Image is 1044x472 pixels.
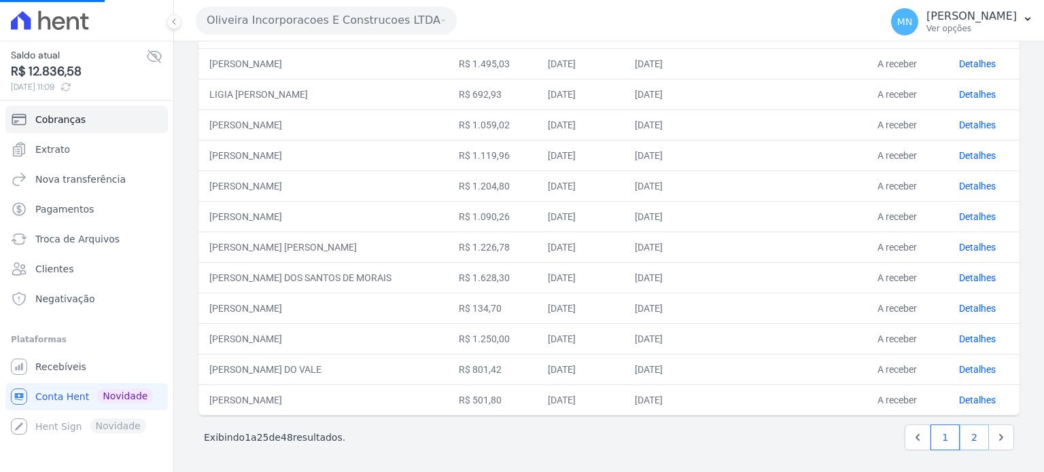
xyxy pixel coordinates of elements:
[959,150,996,161] a: Detalhes
[537,262,624,293] td: [DATE]
[35,173,126,186] span: Nova transferência
[448,201,537,232] td: R$ 1.090,26
[198,262,448,293] td: [PERSON_NAME] DOS SANTOS DE MORAIS
[196,7,457,34] button: Oliveira Incorporacoes E Construcoes LTDA
[867,79,948,109] td: A receber
[198,323,448,354] td: [PERSON_NAME]
[537,170,624,201] td: [DATE]
[926,23,1017,34] p: Ver opções
[959,181,996,192] a: Detalhes
[448,79,537,109] td: R$ 692,93
[198,293,448,323] td: [PERSON_NAME]
[930,424,960,450] a: 1
[35,143,70,156] span: Extrato
[624,109,723,140] td: [DATE]
[537,323,624,354] td: [DATE]
[959,120,996,130] a: Detalhes
[11,331,162,348] div: Plataformas
[867,48,948,79] td: A receber
[11,81,146,93] span: [DATE] 11:09
[624,232,723,262] td: [DATE]
[35,232,120,246] span: Troca de Arquivos
[624,48,723,79] td: [DATE]
[245,432,251,443] span: 1
[5,166,168,193] a: Nova transferência
[959,395,996,405] a: Detalhes
[448,262,537,293] td: R$ 1.628,30
[11,106,162,440] nav: Sidebar
[960,424,989,450] a: 2
[257,432,269,443] span: 25
[448,384,537,415] td: R$ 501,80
[198,140,448,170] td: [PERSON_NAME]
[537,48,624,79] td: [DATE]
[198,170,448,201] td: [PERSON_NAME]
[5,383,168,410] a: Conta Hent Novidade
[448,109,537,140] td: R$ 1.059,02
[198,79,448,109] td: LIGIA [PERSON_NAME]
[867,201,948,232] td: A receber
[624,293,723,323] td: [DATE]
[624,140,723,170] td: [DATE]
[959,303,996,314] a: Detalhes
[5,136,168,163] a: Extrato
[97,388,153,403] span: Novidade
[448,140,537,170] td: R$ 1.119,96
[867,323,948,354] td: A receber
[624,262,723,293] td: [DATE]
[867,293,948,323] td: A receber
[897,17,913,26] span: MN
[537,140,624,170] td: [DATE]
[959,211,996,222] a: Detalhes
[198,232,448,262] td: [PERSON_NAME] [PERSON_NAME]
[624,201,723,232] td: [DATE]
[624,170,723,201] td: [DATE]
[867,262,948,293] td: A receber
[959,364,996,375] a: Detalhes
[959,58,996,69] a: Detalhes
[5,353,168,380] a: Recebíveis
[35,360,86,374] span: Recebíveis
[198,201,448,232] td: [PERSON_NAME]
[959,272,996,283] a: Detalhes
[198,48,448,79] td: [PERSON_NAME]
[198,109,448,140] td: [PERSON_NAME]
[5,196,168,223] a: Pagamentos
[880,3,1044,41] button: MN [PERSON_NAME] Ver opções
[959,89,996,100] a: Detalhes
[867,109,948,140] td: A receber
[35,292,95,306] span: Negativação
[448,232,537,262] td: R$ 1.226,78
[867,170,948,201] td: A receber
[35,113,86,126] span: Cobranças
[867,232,948,262] td: A receber
[198,354,448,384] td: [PERSON_NAME] DO VALE
[537,354,624,384] td: [DATE]
[926,10,1017,23] p: [PERSON_NAME]
[5,285,168,312] a: Negativação
[959,333,996,344] a: Detalhes
[5,255,168,283] a: Clientes
[867,354,948,384] td: A receber
[988,424,1014,450] a: Next
[35,202,94,216] span: Pagamentos
[5,106,168,133] a: Cobranças
[624,354,723,384] td: [DATE]
[867,384,948,415] td: A receber
[624,323,723,354] td: [DATE]
[537,109,624,140] td: [DATE]
[537,384,624,415] td: [DATE]
[5,225,168,253] a: Troca de Arquivos
[537,232,624,262] td: [DATE]
[867,140,948,170] td: A receber
[624,79,723,109] td: [DATE]
[959,242,996,253] a: Detalhes
[448,293,537,323] td: R$ 134,70
[11,48,146,62] span: Saldo atual
[35,390,89,403] span: Conta Hent
[204,431,345,444] p: Exibindo a de resultados.
[537,293,624,323] td: [DATE]
[198,384,448,415] td: [PERSON_NAME]
[537,201,624,232] td: [DATE]
[448,170,537,201] td: R$ 1.204,80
